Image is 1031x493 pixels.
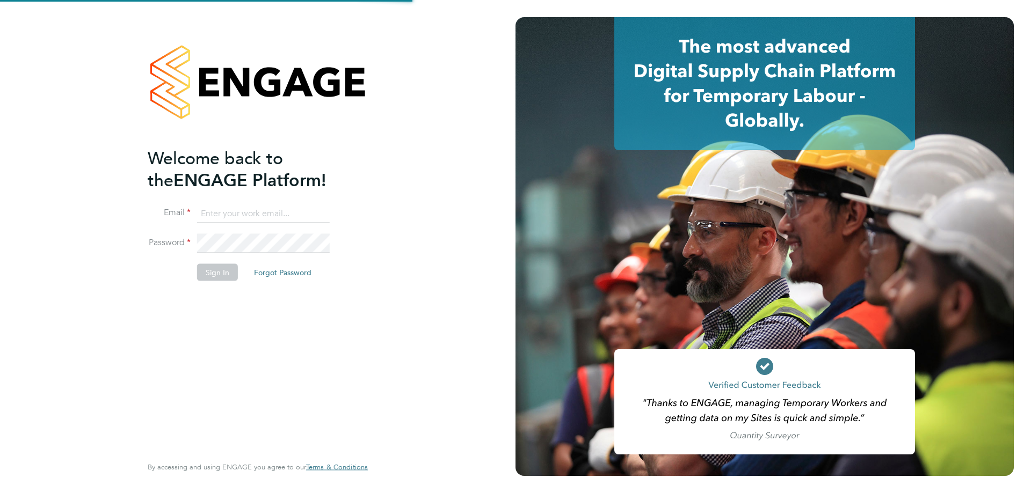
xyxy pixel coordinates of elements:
button: Forgot Password [245,264,320,281]
input: Enter your work email... [197,204,330,223]
button: Sign In [197,264,238,281]
span: Welcome back to the [148,148,283,190]
a: Terms & Conditions [306,463,368,472]
span: By accessing and using ENGAGE you agree to our [148,462,368,472]
label: Password [148,237,191,248]
label: Email [148,207,191,218]
h2: ENGAGE Platform! [148,147,357,191]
